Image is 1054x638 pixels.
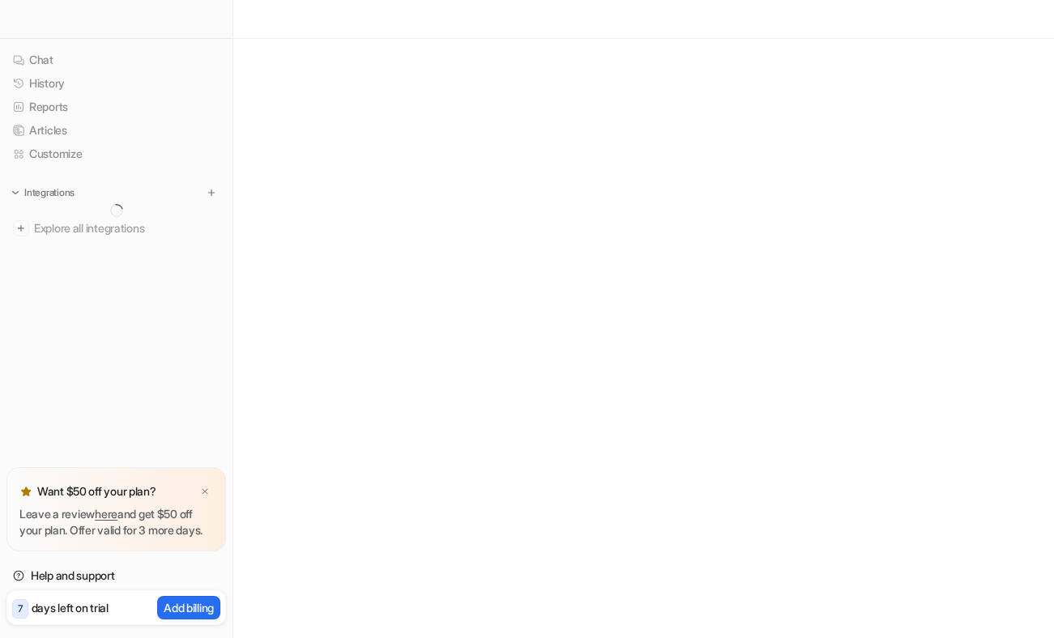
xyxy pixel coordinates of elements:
a: History [6,72,226,95]
a: Articles [6,119,226,142]
img: star [19,485,32,498]
p: Leave a review and get $50 off your plan. Offer valid for 3 more days. [19,506,213,538]
p: Want $50 off your plan? [37,483,156,500]
p: 7 [18,602,23,616]
p: Integrations [24,186,75,199]
span: Explore all integrations [34,215,220,241]
img: x [200,487,210,497]
a: Explore all integrations [6,217,226,240]
img: explore all integrations [13,220,29,236]
p: days left on trial [32,599,109,616]
img: expand menu [10,187,21,198]
a: here [95,507,117,521]
button: Add billing [157,596,220,619]
a: Chat [6,49,226,71]
button: Integrations [6,185,79,201]
img: menu_add.svg [206,187,217,198]
a: Help and support [6,564,226,587]
p: Add billing [164,599,214,616]
a: Reports [6,96,226,118]
a: Customize [6,142,226,165]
